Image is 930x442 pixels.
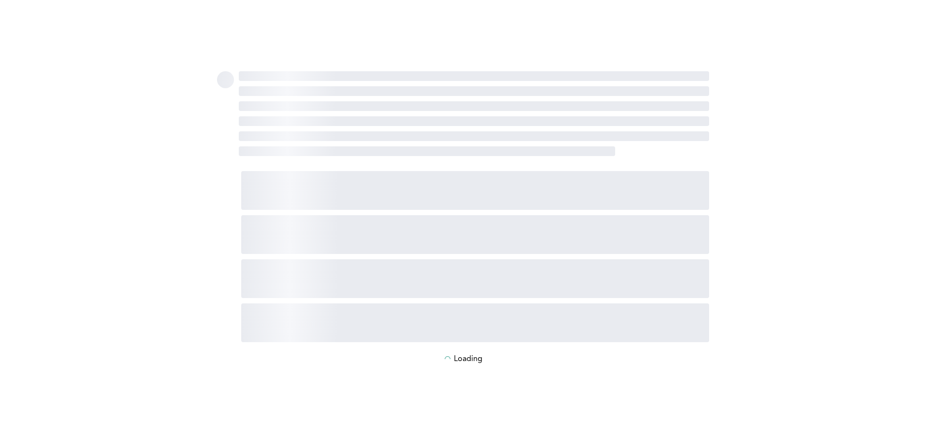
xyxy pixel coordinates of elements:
span: ‌ [241,171,709,210]
span: ‌ [239,71,709,81]
span: ‌ [217,71,234,88]
span: ‌ [241,215,709,254]
span: ‌ [241,259,709,298]
span: ‌ [239,131,709,141]
span: ‌ [241,303,709,342]
p: Loading [454,355,482,363]
span: ‌ [239,101,709,111]
span: ‌ [239,116,709,126]
span: ‌ [239,86,709,96]
span: ‌ [239,146,615,156]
